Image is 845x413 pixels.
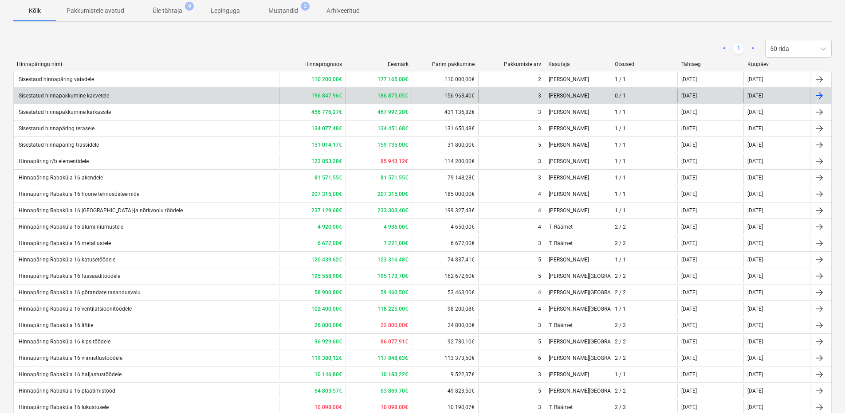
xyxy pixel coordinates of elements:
[681,76,697,82] div: [DATE]
[615,61,674,67] div: Otsused
[681,289,697,296] div: [DATE]
[681,191,697,197] div: [DATE]
[538,371,541,378] div: 3
[311,93,342,99] b: 196 847,96€
[747,339,763,345] div: [DATE]
[615,289,626,296] div: 2 / 2
[538,322,541,328] div: 3
[412,203,478,218] div: 199 327,43€
[681,93,697,99] div: [DATE]
[681,355,697,361] div: [DATE]
[311,125,342,132] b: 134 077,48€
[384,240,408,246] b: 7 221,00€
[681,322,697,328] div: [DATE]
[538,93,541,99] div: 3
[412,121,478,136] div: 131 650,48€
[615,76,626,82] div: 1 / 1
[747,355,763,361] div: [DATE]
[377,93,408,99] b: 186 875,05€
[747,371,763,378] div: [DATE]
[24,6,45,16] p: Kõik
[545,236,611,250] div: T. Räämet
[538,207,541,214] div: 4
[381,371,408,378] b: 10 183,22€
[311,306,342,312] b: 102 400,00€
[681,175,697,181] div: [DATE]
[545,105,611,119] div: [PERSON_NAME]
[482,61,541,67] div: Pakkumiste arv
[545,138,611,152] div: [PERSON_NAME]
[681,240,697,246] div: [DATE]
[377,191,408,197] b: 207 315,00€
[545,318,611,332] div: T. Räämet
[801,370,845,413] iframe: Chat Widget
[314,371,342,378] b: 10 146,80€
[538,76,541,82] div: 2
[381,388,408,394] b: 63 869,70€
[747,109,763,115] div: [DATE]
[349,61,409,67] div: Eesmärk
[615,257,626,263] div: 1 / 1
[545,367,611,382] div: [PERSON_NAME]
[318,224,342,230] b: 4 920,00€
[747,142,763,148] div: [DATE]
[17,273,120,279] div: Hinnapäring Rabaküla 16 fassaaditöödele
[314,388,342,394] b: 64 803,57€
[538,158,541,164] div: 3
[681,142,697,148] div: [DATE]
[747,158,763,164] div: [DATE]
[17,109,111,115] div: Sisestatud hinnapakkumine karkassile
[747,93,763,99] div: [DATE]
[314,339,342,345] b: 96 929,60€
[747,289,763,296] div: [DATE]
[17,175,103,181] div: Hinnapäring Rabaküla 16 akendele
[545,121,611,136] div: [PERSON_NAME]
[384,224,408,230] b: 4 936,00€
[17,257,117,263] div: Hinnapäring Rabaküla 16 katusetöödele.
[412,89,478,103] div: 156 963,40€
[747,207,763,214] div: [DATE]
[412,154,478,168] div: 114 200,00€
[17,224,123,230] div: Hinnapäring Rabaküla 16 alumiiniumustele
[412,384,478,398] div: 49 823,50€
[615,404,626,410] div: 2 / 2
[747,224,763,230] div: [DATE]
[545,171,611,185] div: [PERSON_NAME]
[545,285,611,300] div: [PERSON_NAME][GEOGRAPHIC_DATA]
[17,61,275,67] div: Hinnapäringu nimi
[747,257,763,263] div: [DATE]
[733,43,744,54] a: Page 1 is your current page
[268,6,298,16] p: Mustandid
[681,273,697,279] div: [DATE]
[17,125,94,132] div: Sisestatud hinnapäring terasele
[615,207,626,214] div: 1 / 1
[681,371,697,378] div: [DATE]
[545,72,611,86] div: [PERSON_NAME]
[377,125,408,132] b: 134 451,68€
[283,61,342,67] div: Hinnaprognoos
[538,224,541,230] div: 4
[538,240,541,246] div: 3
[615,191,626,197] div: 1 / 1
[747,43,758,54] a: Next page
[747,191,763,197] div: [DATE]
[416,61,475,67] div: Parim pakkumine
[681,224,697,230] div: [DATE]
[377,355,408,361] b: 117 848,63€
[311,191,342,197] b: 207 315,00€
[412,351,478,365] div: 113 373,50€
[747,76,763,82] div: [DATE]
[17,76,94,82] div: Sisestaud hinnapäring vaiadele
[538,289,541,296] div: 4
[17,142,99,148] div: Sisestatud hinnapäring trassidele
[311,158,342,164] b: 123 853,28€
[381,175,408,181] b: 81 571,55€
[412,318,478,332] div: 24 800,00€
[545,203,611,218] div: [PERSON_NAME]
[311,257,342,263] b: 120 439,62€
[377,306,408,312] b: 118 225,00€
[615,240,626,246] div: 2 / 2
[747,125,763,132] div: [DATE]
[17,207,183,214] div: Hinnapäring Rabaküla 16 [GEOGRAPHIC_DATA]-ja nõrkvoolu töödele
[17,240,111,246] div: Hinnapäring Rabaküla 16 metallustele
